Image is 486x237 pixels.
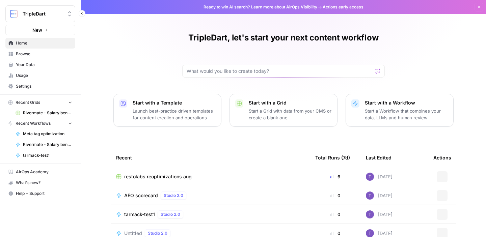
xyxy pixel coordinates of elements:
a: Learn more [251,4,273,9]
img: ogabi26qpshj0n8lpzr7tvse760o [366,173,374,181]
span: Studio 2.0 [164,192,183,199]
span: tarmack-test1 [23,152,72,158]
p: Start with a Workflow [365,99,448,106]
span: Browse [16,51,72,57]
div: Last Edited [366,148,391,167]
a: Your Data [5,59,75,70]
span: Rivermate - Salary benchmarking [23,142,72,148]
span: Untitled [124,230,142,237]
div: [DATE] [366,173,393,181]
span: Help + Support [16,190,72,197]
div: [DATE] [366,210,393,218]
button: Recent Grids [5,97,75,108]
button: Start with a GridStart a Grid with data from your CMS or create a blank one [230,94,337,127]
img: ogabi26qpshj0n8lpzr7tvse760o [366,191,374,200]
span: Actions early access [323,4,363,10]
div: [DATE] [366,191,393,200]
button: What's new? [5,177,75,188]
button: Workspace: TripleDart [5,5,75,22]
span: Your Data [16,62,72,68]
input: What would you like to create today? [187,68,372,75]
span: Recent Grids [16,99,40,106]
p: Start a Workflow that combines your data, LLMs and human review [365,108,448,121]
div: 0 [315,192,355,199]
span: Studio 2.0 [161,211,180,217]
span: Rivermate - Salary benchmarking Grid [23,110,72,116]
div: Total Runs (7d) [315,148,350,167]
a: Browse [5,49,75,59]
a: restolabs reoptimizations aug [116,173,304,180]
span: Usage [16,72,72,79]
div: Actions [433,148,451,167]
div: What's new? [6,178,75,188]
img: TripleDart Logo [8,8,20,20]
p: Start with a Grid [249,99,332,106]
button: Start with a WorkflowStart a Workflow that combines your data, LLMs and human review [346,94,454,127]
button: Help + Support [5,188,75,199]
a: AirOps Academy [5,167,75,177]
span: AEO scorecard [124,192,158,199]
a: tarmack-test1 [12,150,75,161]
span: TripleDart [23,10,63,17]
span: Studio 2.0 [148,230,167,236]
p: Start with a Template [133,99,216,106]
a: AEO scorecardStudio 2.0 [116,191,304,200]
button: Recent Workflows [5,118,75,128]
span: restolabs reoptimizations aug [124,173,192,180]
button: Start with a TemplateLaunch best-practice driven templates for content creation and operations [113,94,221,127]
div: 0 [315,211,355,218]
a: Home [5,38,75,49]
span: tarmack-test1 [124,211,155,218]
p: Launch best-practice driven templates for content creation and operations [133,108,216,121]
span: Settings [16,83,72,89]
button: New [5,25,75,35]
a: Rivermate - Salary benchmarking Grid [12,108,75,118]
span: Home [16,40,72,46]
a: Usage [5,70,75,81]
div: Recent [116,148,304,167]
img: ogabi26qpshj0n8lpzr7tvse760o [366,210,374,218]
a: tarmack-test1Studio 2.0 [116,210,304,218]
span: Ready to win AI search? about AirOps Visibility [204,4,317,10]
a: Settings [5,81,75,92]
span: Meta tag optimization [23,131,72,137]
div: 0 [315,230,355,237]
span: New [32,27,42,33]
span: Recent Workflows [16,120,51,126]
a: Rivermate - Salary benchmarking [12,139,75,150]
a: Meta tag optimization [12,128,75,139]
h1: TripleDart, let's start your next content workflow [188,32,378,43]
span: AirOps Academy [16,169,72,175]
p: Start a Grid with data from your CMS or create a blank one [249,108,332,121]
div: 6 [315,173,355,180]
